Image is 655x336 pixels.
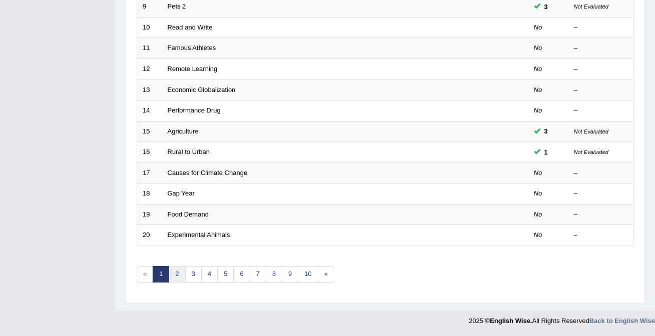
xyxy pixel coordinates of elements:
a: Experimental Animals [168,231,230,238]
span: You can still take this question [540,147,552,157]
a: 2 [169,266,185,282]
a: Agriculture [168,127,199,135]
em: No [534,189,542,197]
em: No [534,65,542,72]
a: 4 [201,266,218,282]
small: Not Evaluated [574,3,608,9]
td: 17 [137,162,162,183]
a: 3 [185,266,202,282]
td: 19 [137,204,162,225]
a: Pets 2 [168,2,186,10]
td: 14 [137,100,162,121]
div: – [574,230,628,240]
div: – [574,23,628,32]
a: Economic Globalization [168,86,236,93]
td: 12 [137,58,162,79]
em: No [534,106,542,114]
td: 20 [137,225,162,246]
a: 1 [153,266,169,282]
td: 10 [137,17,162,38]
div: – [574,85,628,95]
div: – [574,189,628,198]
small: Not Evaluated [574,128,608,134]
div: – [574,64,628,74]
td: 15 [137,121,162,142]
a: Gap Year [168,189,195,197]
strong: English Wise. [490,317,532,324]
td: 11 [137,38,162,59]
em: No [534,231,542,238]
a: 8 [266,266,282,282]
span: You can still take this question [540,1,552,12]
a: 10 [298,266,318,282]
em: No [534,169,542,176]
a: 6 [233,266,250,282]
a: Causes for Climate Change [168,169,248,176]
span: You can still take this question [540,126,552,136]
a: 7 [250,266,266,282]
a: Famous Athletes [168,44,216,51]
em: No [534,44,542,51]
a: 9 [282,266,298,282]
span: « [137,266,153,282]
em: No [534,210,542,218]
a: Remote Learning [168,65,218,72]
div: – [574,106,628,115]
div: – [574,210,628,219]
a: 5 [217,266,234,282]
a: Read and Write [168,23,213,31]
td: 16 [137,142,162,163]
td: 18 [137,183,162,204]
a: Rural to Urban [168,148,210,155]
a: Back to English Wise [589,317,655,324]
td: 13 [137,79,162,100]
small: Not Evaluated [574,149,608,155]
a: Performance Drug [168,106,221,114]
div: – [574,43,628,53]
a: » [318,266,334,282]
em: No [534,23,542,31]
a: Food Demand [168,210,209,218]
em: No [534,86,542,93]
div: 2025 © All Rights Reserved [469,311,655,325]
div: – [574,168,628,178]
